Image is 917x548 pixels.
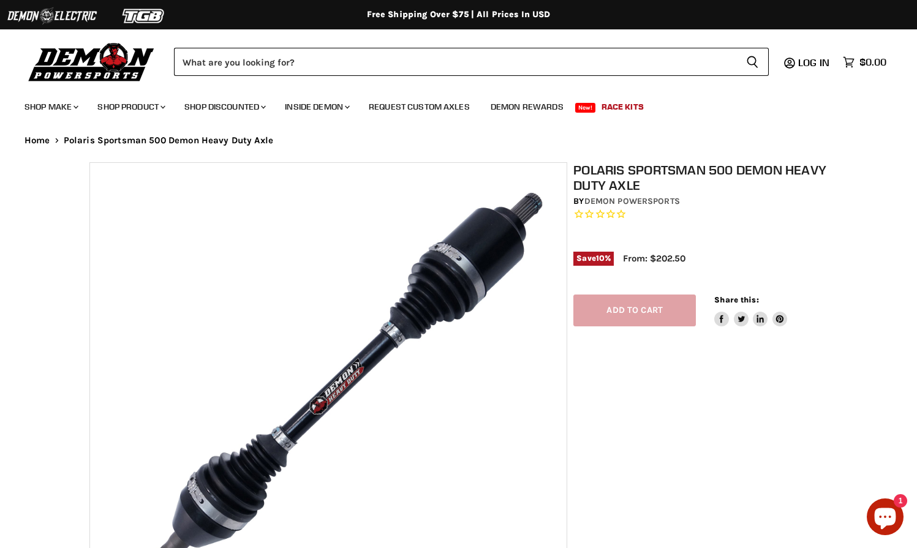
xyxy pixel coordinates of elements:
inbox-online-store-chat: Shopify online store chat [863,498,907,538]
button: Search [736,48,769,76]
a: Home [25,135,50,146]
span: Share this: [714,295,758,304]
img: Demon Powersports [25,40,159,83]
input: Search [174,48,736,76]
img: TGB Logo 2 [98,4,190,28]
form: Product [174,48,769,76]
span: New! [575,103,596,113]
a: Shop Discounted [175,94,273,119]
a: Race Kits [592,94,653,119]
a: Shop Make [15,94,86,119]
a: Request Custom Axles [360,94,479,119]
a: Log in [793,57,837,68]
span: Log in [798,56,829,69]
span: $0.00 [859,56,886,68]
a: Shop Product [88,94,173,119]
h1: Polaris Sportsman 500 Demon Heavy Duty Axle [573,162,834,193]
span: Polaris Sportsman 500 Demon Heavy Duty Axle [64,135,273,146]
aside: Share this: [714,295,787,327]
div: by [573,195,834,208]
span: Rated 0.0 out of 5 stars 0 reviews [573,208,834,221]
a: Demon Rewards [481,94,573,119]
span: 10 [596,253,605,263]
img: Demon Electric Logo 2 [6,4,98,28]
span: Save % [573,252,614,265]
a: Inside Demon [276,94,357,119]
ul: Main menu [15,89,883,119]
a: $0.00 [837,53,892,71]
span: From: $202.50 [623,253,685,264]
a: Demon Powersports [584,196,680,206]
